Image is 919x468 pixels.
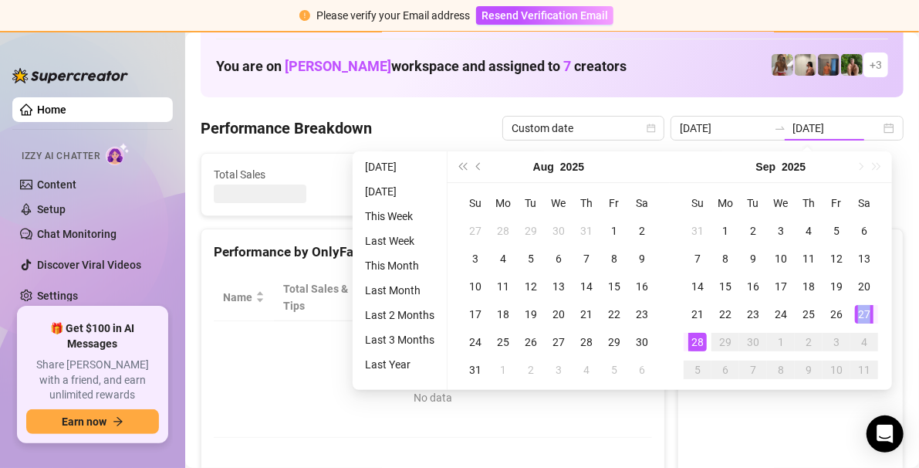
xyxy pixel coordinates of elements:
[691,242,890,263] div: Sales by OnlyFans Creator
[37,103,66,116] a: Home
[774,122,786,134] span: swap-right
[380,280,449,314] div: Est. Hours Worked
[792,120,880,137] input: End date
[37,290,78,302] a: Settings
[481,9,608,22] span: Resend Verification Email
[795,54,816,76] img: Ralphy
[26,321,159,351] span: 🎁 Get $100 in AI Messages
[37,228,117,240] a: Chat Monitoring
[214,274,274,321] th: Name
[867,415,904,453] div: Open Intercom Messenger
[870,56,882,73] span: + 3
[563,58,571,74] span: 7
[512,117,655,140] span: Custom date
[274,274,370,321] th: Total Sales & Tips
[37,203,66,215] a: Setup
[216,58,627,75] h1: You are on workspace and assigned to creators
[26,409,159,434] button: Earn nowarrow-right
[223,289,252,306] span: Name
[22,149,100,164] span: Izzy AI Chatter
[647,124,656,133] span: calendar
[214,166,354,183] span: Total Sales
[393,166,533,183] span: Active Chats
[37,178,76,191] a: Content
[774,122,786,134] span: to
[214,242,652,263] div: Performance by OnlyFans Creator
[559,280,630,314] span: Chat Conversion
[283,280,349,314] span: Total Sales & Tips
[106,143,130,165] img: AI Chatter
[480,280,528,314] span: Sales / Hour
[12,68,128,83] img: logo-BBDzfeDw.svg
[572,166,712,183] span: Messages Sent
[772,54,793,76] img: Nathaniel
[841,54,863,76] img: Nathaniel
[299,10,310,21] span: exclamation-circle
[471,274,549,321] th: Sales / Hour
[62,415,106,428] span: Earn now
[476,6,613,25] button: Resend Verification Email
[680,120,768,137] input: Start date
[316,7,470,24] div: Please verify your Email address
[26,358,159,403] span: Share [PERSON_NAME] with a friend, and earn unlimited rewards
[201,117,372,139] h4: Performance Breakdown
[818,54,840,76] img: Wayne
[37,259,141,271] a: Discover Viral Videos
[285,58,391,74] span: [PERSON_NAME]
[229,389,637,406] div: No data
[113,416,123,427] span: arrow-right
[549,274,652,321] th: Chat Conversion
